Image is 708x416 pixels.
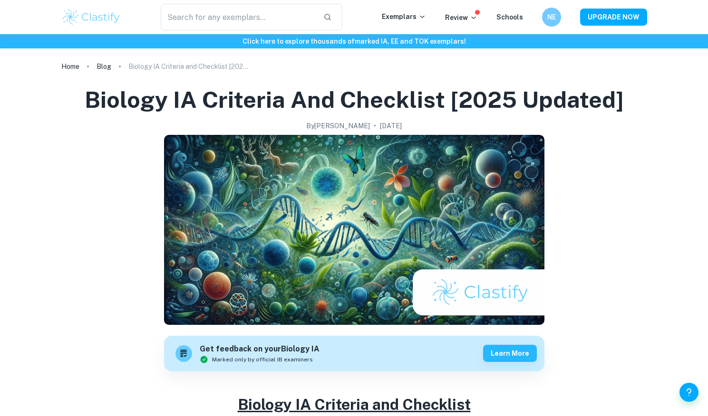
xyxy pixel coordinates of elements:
[2,36,706,47] h6: Click here to explore thousands of marked IA, EE and TOK exemplars !
[238,396,471,413] u: Biology IA Criteria and Checklist
[445,12,477,23] p: Review
[380,121,402,131] h2: [DATE]
[542,8,561,27] button: NE
[496,13,523,21] a: Schools
[85,85,624,115] h1: Biology IA Criteria and Checklist [2025 updated]
[374,121,376,131] p: •
[382,11,426,22] p: Exemplars
[580,9,647,26] button: UPGRADE NOW
[306,121,370,131] h2: By [PERSON_NAME]
[161,4,316,30] input: Search for any exemplars...
[61,8,122,27] img: Clastify logo
[61,60,79,73] a: Home
[546,12,557,22] h6: NE
[164,135,544,325] img: Biology IA Criteria and Checklist [2025 updated] cover image
[164,336,544,371] a: Get feedback on yourBiology IAMarked only by official IB examinersLearn more
[200,343,320,355] h6: Get feedback on your Biology IA
[128,61,252,72] p: Biology IA Criteria and Checklist [2025 updated]
[212,355,313,364] span: Marked only by official IB examiners
[483,345,537,362] button: Learn more
[97,60,111,73] a: Blog
[679,383,698,402] button: Help and Feedback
